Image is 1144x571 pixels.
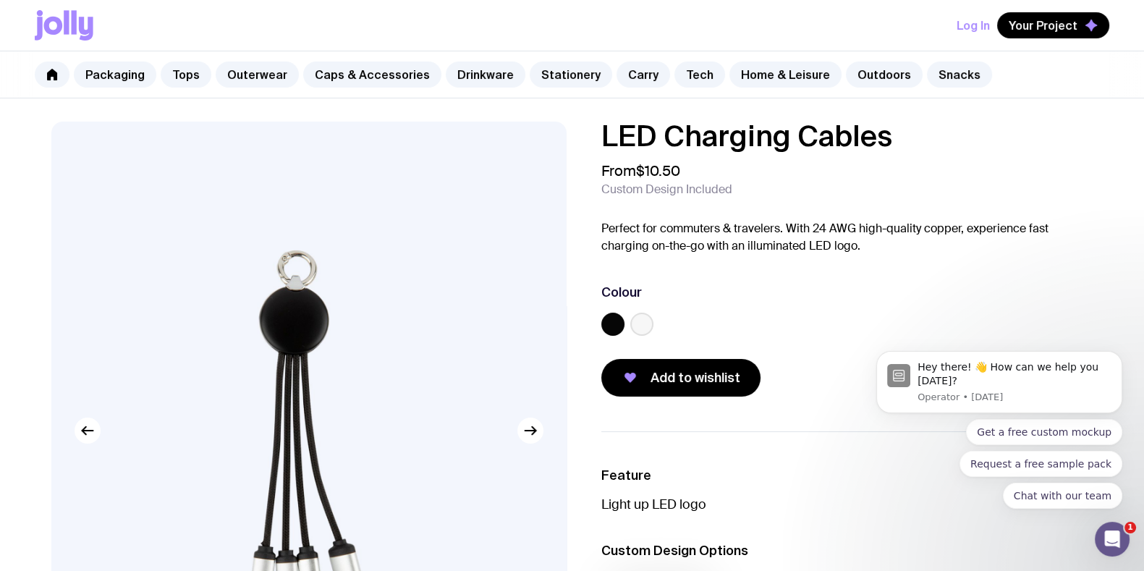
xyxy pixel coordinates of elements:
span: Add to wishlist [651,369,740,386]
a: Packaging [74,62,156,88]
iframe: Intercom live chat [1095,522,1130,557]
a: Drinkware [446,62,525,88]
a: Carry [617,62,670,88]
a: Outdoors [846,62,923,88]
a: Home & Leisure [729,62,842,88]
a: Tech [674,62,725,88]
h1: LED Charging Cables [601,122,1093,151]
p: Light up LED logo [601,496,1093,513]
span: From [601,162,680,179]
span: 1 [1124,522,1136,533]
a: Outerwear [216,62,299,88]
a: Tops [161,62,211,88]
span: Your Project [1009,18,1077,33]
button: Your Project [997,12,1109,38]
button: Add to wishlist [601,359,760,397]
span: $10.50 [636,161,680,180]
h3: Custom Design Options [601,542,1093,559]
a: Stationery [530,62,612,88]
h3: Colour [601,284,642,301]
a: Caps & Accessories [303,62,441,88]
span: Custom Design Included [601,182,732,197]
h3: Feature [601,467,1093,484]
p: Perfect for commuters & travelers. With 24 AWG high-quality copper, experience fast charging on-t... [601,220,1093,255]
button: Log In [957,12,990,38]
iframe: Intercom notifications message [855,241,1144,532]
a: Snacks [927,62,992,88]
